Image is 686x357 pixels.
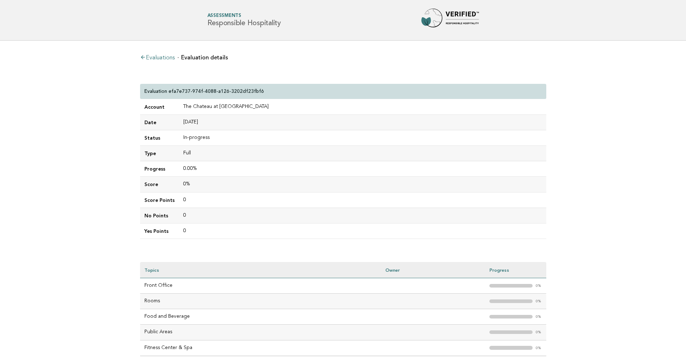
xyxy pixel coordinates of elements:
td: 0.00% [179,161,546,177]
td: Yes Points [140,223,179,239]
td: The Chateau at [GEOGRAPHIC_DATA] [179,99,546,115]
li: Evaluation details [178,55,228,60]
em: 0% [535,346,542,350]
em: 0% [535,315,542,319]
em: 0% [535,284,542,288]
td: 0 [179,223,546,239]
td: Full [179,146,546,161]
td: Date [140,115,179,130]
p: Evaluation efa7e737-974f-4088-a126-3202df23fbf6 [144,88,264,95]
td: Account [140,99,179,115]
td: [DATE] [179,115,546,130]
a: Evaluations [140,55,175,61]
td: 0 [179,208,546,223]
td: No Points [140,208,179,223]
td: 0% [179,177,546,192]
td: 0 [179,192,546,208]
em: 0% [535,299,542,303]
td: Public Areas [140,325,381,340]
td: Front Office [140,278,381,294]
td: Fitness Center & Spa [140,340,381,356]
th: Owner [381,262,485,278]
th: Progress [485,262,546,278]
td: In-progress [179,130,546,146]
td: Progress [140,161,179,177]
td: Score Points [140,192,179,208]
th: Topics [140,262,381,278]
span: Assessments [207,14,281,18]
td: Status [140,130,179,146]
td: Type [140,146,179,161]
em: 0% [535,330,542,334]
td: Food and Beverage [140,309,381,325]
td: Score [140,177,179,192]
td: Rooms [140,294,381,309]
h1: Responsible Hospitality [207,14,281,27]
img: Forbes Travel Guide [421,9,479,32]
